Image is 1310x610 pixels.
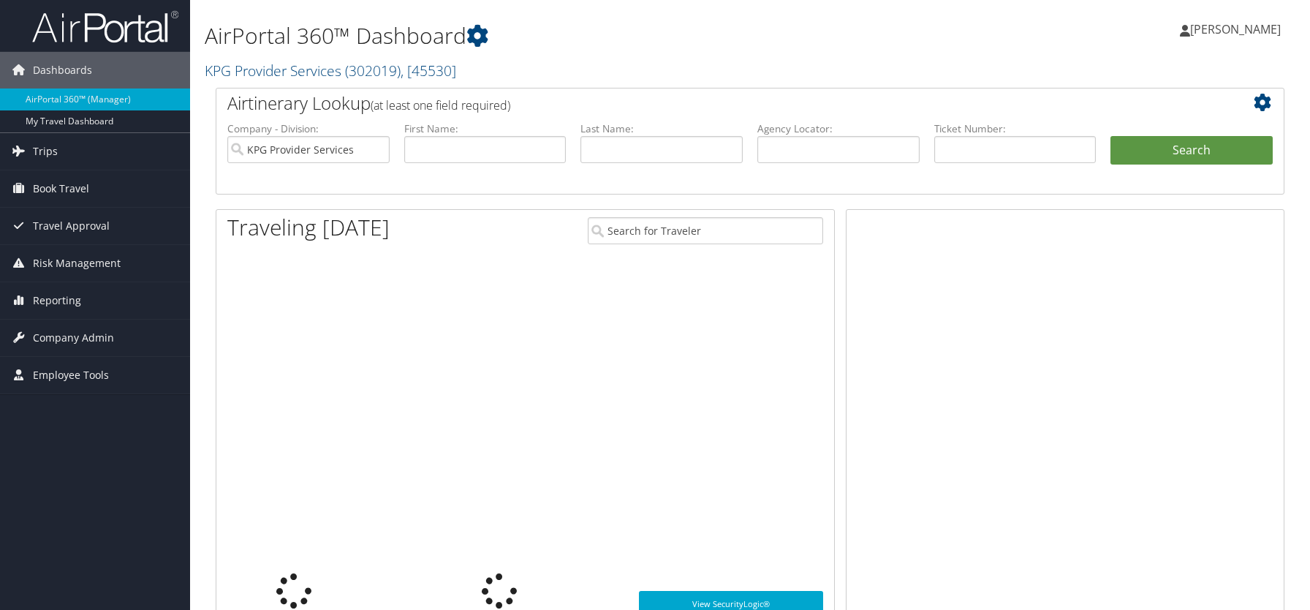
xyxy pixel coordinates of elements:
span: Reporting [33,282,81,319]
span: Company Admin [33,320,114,356]
span: Employee Tools [33,357,109,394]
span: Book Travel [33,170,89,207]
span: , [ 45530 ] [401,61,456,80]
label: First Name: [404,121,567,136]
img: airportal-logo.png [32,10,178,44]
span: Risk Management [33,245,121,282]
span: [PERSON_NAME] [1190,21,1281,37]
span: (at least one field required) [371,97,510,113]
span: Trips [33,133,58,170]
a: [PERSON_NAME] [1180,7,1295,51]
span: Travel Approval [33,208,110,244]
h1: AirPortal 360™ Dashboard [205,20,932,51]
a: KPG Provider Services [205,61,456,80]
label: Ticket Number: [934,121,1097,136]
span: Dashboards [33,52,92,89]
button: Search [1110,136,1273,165]
label: Agency Locator: [757,121,920,136]
label: Last Name: [580,121,743,136]
input: Search for Traveler [588,217,823,244]
span: ( 302019 ) [345,61,401,80]
label: Company - Division: [227,121,390,136]
h1: Traveling [DATE] [227,212,390,243]
h2: Airtinerary Lookup [227,91,1184,116]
